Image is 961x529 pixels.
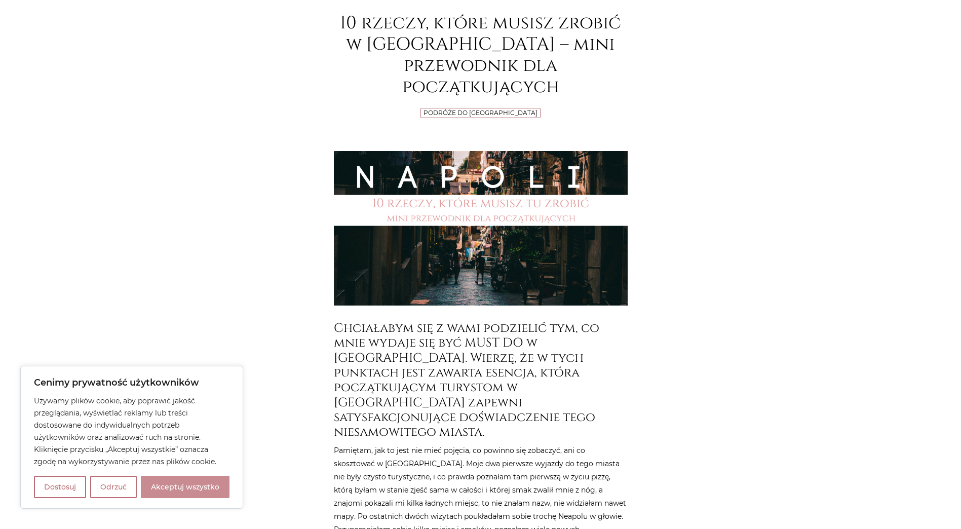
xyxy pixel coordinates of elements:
[34,376,229,389] p: Cenimy prywatność użytkowników
[34,476,86,498] button: Dostosuj
[424,109,537,117] a: Podróże do [GEOGRAPHIC_DATA]
[334,321,628,440] h3: Chciałabym się z wami podzielić tym, co mnie wydaje się być MUST DO w [GEOGRAPHIC_DATA]. Wierzę, ...
[34,395,229,468] p: Używamy plików cookie, aby poprawić jakość przeglądania, wyświetlać reklamy lub treści dostosowan...
[90,476,137,498] button: Odrzuć
[141,476,229,498] button: Akceptuj wszystko
[334,13,628,98] h1: 10 rzeczy, które musisz zrobić w [GEOGRAPHIC_DATA] – mini przewodnik dla początkujących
